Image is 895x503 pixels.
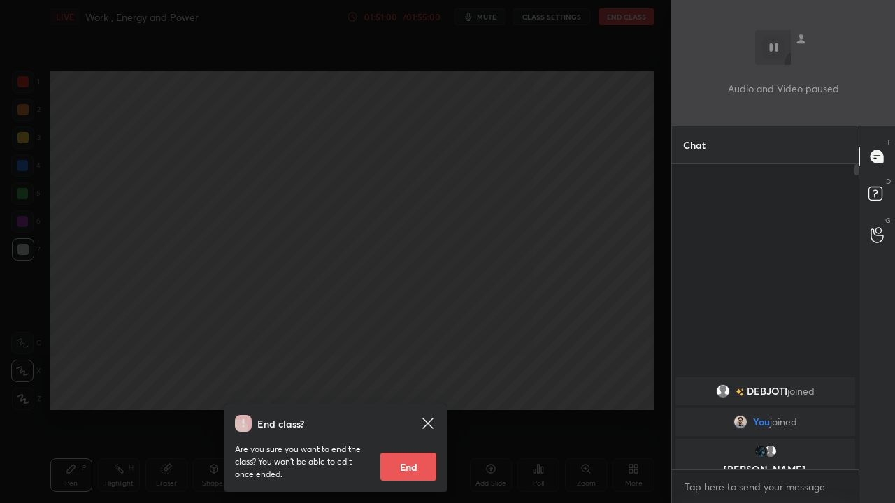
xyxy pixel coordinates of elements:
[747,386,787,397] span: DEBJOTI
[728,81,839,96] p: Audio and Video paused
[885,215,891,226] p: G
[672,374,859,469] div: grid
[736,388,744,396] img: no-rating-badge.077c3623.svg
[753,416,770,428] span: You
[754,444,768,458] img: 2c1f9d179a914504a4469ef75ac7dc19.jpg
[770,416,797,428] span: joined
[257,416,304,431] h4: End class?
[787,386,815,397] span: joined
[764,444,778,458] img: default.png
[716,384,730,398] img: default.png
[380,453,436,481] button: End
[684,464,847,486] p: [PERSON_NAME], [PERSON_NAME]
[886,176,891,187] p: D
[887,137,891,147] p: T
[235,443,369,481] p: Are you sure you want to end the class? You won’t be able to edit once ended.
[733,415,747,429] img: 3c9dec5f42fd4e45b337763dbad41687.jpg
[672,126,717,163] p: Chat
